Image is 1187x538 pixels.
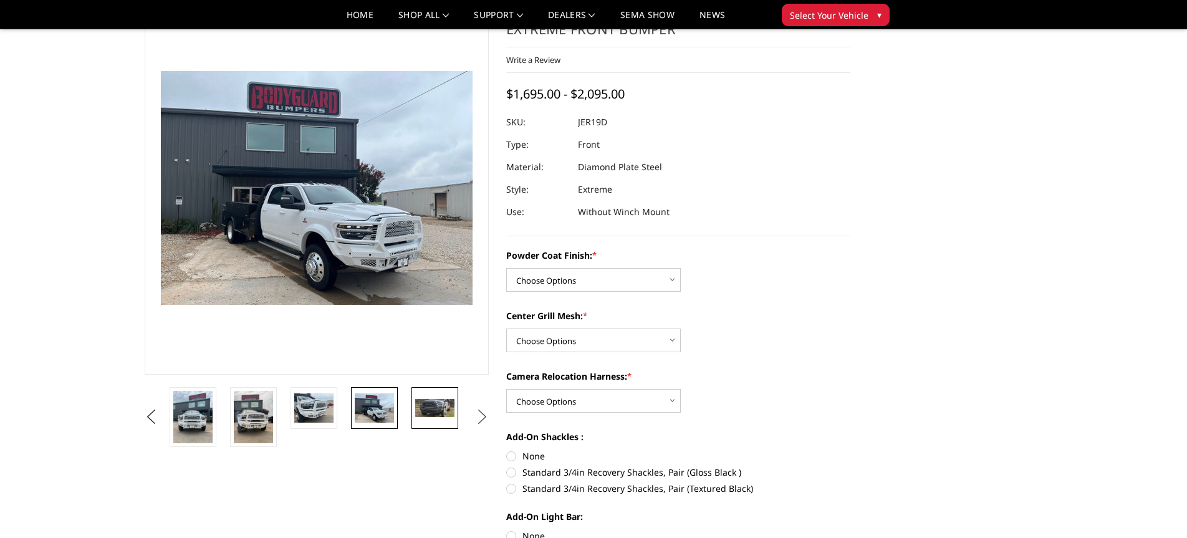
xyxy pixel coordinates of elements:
[782,4,890,26] button: Select Your Vehicle
[578,133,600,156] dd: Front
[790,9,868,22] span: Select Your Vehicle
[234,391,273,443] img: 2019-2026 Ram 4500-5500 - FT Series - Extreme Front Bumper
[506,156,569,178] dt: Material:
[474,11,523,29] a: Support
[398,11,449,29] a: shop all
[506,510,850,523] label: Add-On Light Bar:
[620,11,675,29] a: SEMA Show
[473,408,492,426] button: Next
[355,393,394,423] img: 2019-2026 Ram 4500-5500 - FT Series - Extreme Front Bumper
[506,482,850,495] label: Standard 3/4in Recovery Shackles, Pair (Textured Black)
[506,85,625,102] span: $1,695.00 - $2,095.00
[506,111,569,133] dt: SKU:
[578,156,662,178] dd: Diamond Plate Steel
[1125,478,1187,538] iframe: Chat Widget
[578,201,670,223] dd: Without Winch Mount
[506,370,850,383] label: Camera Relocation Harness:
[578,111,607,133] dd: JER19D
[877,8,882,21] span: ▾
[142,408,160,426] button: Previous
[506,201,569,223] dt: Use:
[506,430,850,443] label: Add-On Shackles :
[506,309,850,322] label: Center Grill Mesh:
[506,133,569,156] dt: Type:
[145,1,489,375] a: 2019-2026 Ram 4500-5500 - FT Series - Extreme Front Bumper
[578,178,612,201] dd: Extreme
[506,249,850,262] label: Powder Coat Finish:
[506,54,560,65] a: Write a Review
[173,391,213,443] img: 2019-2026 Ram 4500-5500 - FT Series - Extreme Front Bumper
[699,11,725,29] a: News
[506,466,850,479] label: Standard 3/4in Recovery Shackles, Pair (Gloss Black )
[506,178,569,201] dt: Style:
[294,393,334,423] img: 2019-2026 Ram 4500-5500 - FT Series - Extreme Front Bumper
[548,11,595,29] a: Dealers
[506,449,850,463] label: None
[347,11,373,29] a: Home
[415,399,454,417] img: 2019-2026 Ram 4500-5500 - FT Series - Extreme Front Bumper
